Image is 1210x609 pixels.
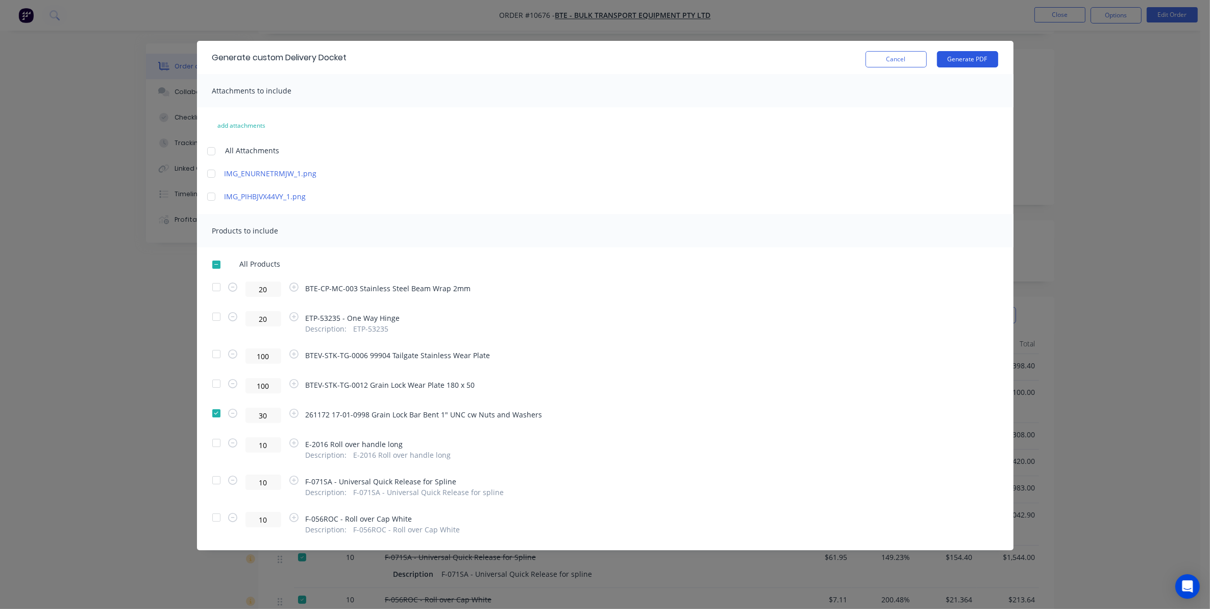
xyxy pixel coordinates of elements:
[207,118,277,134] button: add attachments
[306,350,490,361] span: BTEV-STK-TG-0006 99904 Tailgate Stainless Wear Plate
[306,487,347,498] span: Description :
[306,380,475,390] span: BTEV-STK-TG-0012 Grain Lock Wear Plate 180 x 50
[1175,574,1200,599] div: Open Intercom Messenger
[212,86,292,96] span: Attachments to include
[306,476,504,487] span: F-071SA - Universal Quick Release for Spline
[306,409,542,420] span: 261172 17-01-0998 Grain Lock Bar Bent 1" UNC cw Nuts and Washers
[212,52,347,64] div: Generate custom Delivery Docket
[306,524,347,535] span: Description :
[306,323,347,334] span: Description :
[225,191,403,202] a: IMG_PIHBJVX44VY_1.png
[353,450,451,460] span: E-2016 Roll over handle long
[866,51,927,67] button: Cancel
[226,145,280,156] span: All Attachments
[239,259,287,269] span: All Products
[225,168,403,179] a: IMG_ENURNETRMJW_1.png
[212,226,279,236] span: Products to include
[306,283,471,294] span: BTE-CP-MC-003 Stainless Steel Beam Wrap 2mm
[306,439,451,450] span: E-2016 Roll over handle long
[353,323,388,334] span: ETP-53235
[306,313,400,323] span: ETP-53235 - One Way Hinge
[937,51,998,67] button: Generate PDF
[353,524,460,535] span: F-056ROC - Roll over Cap White
[353,487,504,498] span: F-071SA - Universal Quick Release for spline
[306,513,460,524] span: F-056ROC - Roll over Cap White
[306,450,347,460] span: Description :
